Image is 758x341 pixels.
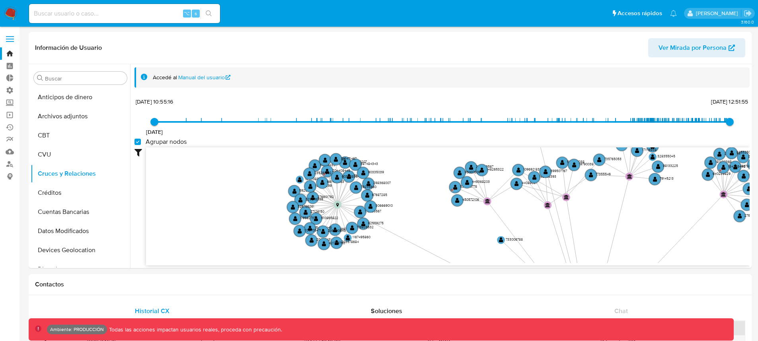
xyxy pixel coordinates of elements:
[663,163,678,168] text: 98133225
[336,203,339,207] text: 
[342,174,358,179] text: 60355830
[321,216,338,220] text: 510865822
[730,150,734,156] text: 
[711,98,748,106] span: [DATE] 12:51:55
[350,225,355,231] text: 
[648,38,745,57] button: Ver Mirada por Persona
[291,204,295,210] text: 
[347,174,351,179] text: 
[465,180,470,185] text: 
[292,188,297,194] text: 
[745,202,749,208] text: 
[146,138,187,146] span: Agrupar nodos
[31,202,130,221] button: Cuentas Bancarias
[713,171,731,176] text: 640239829
[709,160,713,165] text: 
[134,139,141,145] input: Agrupar nodos
[343,160,347,165] text: 
[314,216,318,221] text: 
[656,164,661,169] text: 
[357,225,374,229] text: 176826532
[358,209,362,215] text: 
[31,241,130,260] button: Devices Geolocation
[597,157,602,163] text: 
[293,216,298,221] text: 
[310,209,324,214] text: 27126150
[368,170,384,174] text: 90335039
[341,239,359,244] text: 203578684
[550,169,567,173] text: 399507767
[545,203,550,208] text: 
[31,260,130,279] button: Direcciones
[325,169,329,174] text: 
[567,160,585,165] text: 523547038
[738,214,742,219] text: 
[29,8,220,19] input: Buscar usuario o caso...
[458,170,462,176] text: 
[298,228,302,234] text: 
[614,306,628,316] span: Chat
[327,180,344,184] text: 661424363
[618,9,662,18] span: Accesos rápidos
[310,237,314,243] text: 
[706,172,710,177] text: 
[485,199,490,204] text: 
[361,184,376,189] text: 79245660
[305,176,321,181] text: 184170885
[298,204,314,209] text: 326786261
[304,210,308,215] text: 
[560,160,565,165] text: 
[333,227,337,233] text: 
[742,173,746,179] text: 
[721,165,726,170] text: 
[321,229,325,234] text: 
[353,235,370,239] text: 1167495860
[31,183,130,202] button: Créditos
[564,195,569,200] text: 
[31,107,130,126] button: Archivos adjuntos
[499,237,503,243] text: 
[368,221,384,225] text: 62559275
[195,10,197,17] span: s
[539,174,556,179] text: 192598393
[642,147,657,152] text: 171116938
[330,157,345,162] text: 191972155
[107,326,282,333] p: Todas las acciones impactan usuarios reales, proceda con precaución.
[376,204,393,208] text: 306669010
[514,181,519,186] text: 
[315,183,332,188] text: 159447299
[365,193,370,198] text: 
[740,164,756,169] text: 150788671
[346,235,350,241] text: 
[353,162,358,167] text: 
[298,177,302,182] text: 
[371,306,402,316] span: Soluciones
[522,181,538,186] text: 44089097
[178,74,231,81] a: Manual del usuario
[31,88,130,107] button: Anticipos de dinero
[31,164,130,183] button: Cruces y Relaciones
[37,75,43,81] button: Buscar
[372,192,387,197] text: 67687285
[313,163,317,169] text: 
[306,197,323,202] text: 329576339
[153,74,177,81] span: Accedé al
[50,328,104,331] p: Ambiente: PRODUCCIÓN
[460,184,477,189] text: 536200778
[354,185,359,190] text: 
[304,228,321,233] text: 1133705471
[451,188,453,192] text: D
[298,197,303,203] text: 
[544,169,548,174] text: 
[717,151,722,157] text: 
[604,157,622,161] text: 735765053
[747,186,751,192] text: 
[146,128,163,136] span: [DATE]
[744,9,752,18] a: Salir
[201,8,217,19] button: search-icon
[308,225,312,231] text: 
[335,174,339,180] text: 
[323,157,327,163] text: 
[658,154,676,159] text: 328355045
[465,170,480,174] text: 93007609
